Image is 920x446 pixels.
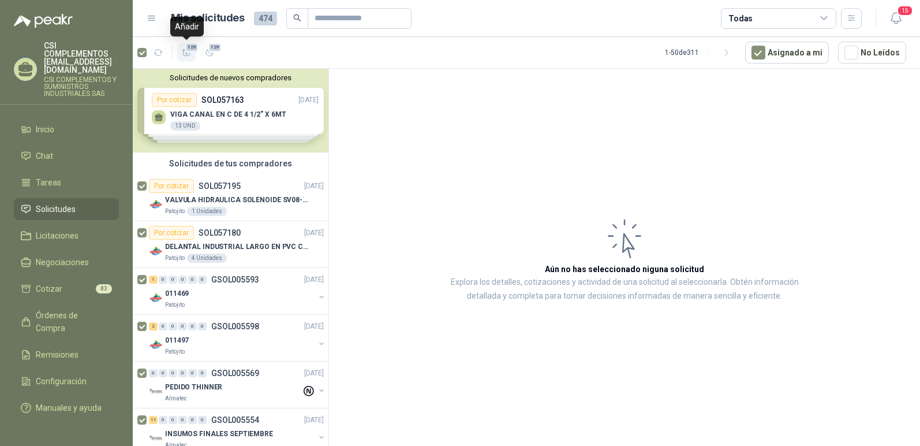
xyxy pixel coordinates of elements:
[165,300,185,310] p: Patojito
[159,322,167,330] div: 0
[199,182,241,190] p: SOL057195
[149,273,326,310] a: 1 0 0 0 0 0 GSOL005593[DATE] Company Logo011469Patojito
[171,10,245,27] h1: Mis solicitudes
[149,198,163,211] img: Company Logo
[187,207,227,216] div: 1 Unidades
[137,73,324,82] button: Solicitudes de nuevos compradores
[885,8,906,29] button: 15
[169,276,177,284] div: 0
[293,14,301,22] span: search
[149,416,158,424] div: 11
[178,416,187,424] div: 0
[185,43,199,52] span: 129
[178,369,187,377] div: 0
[14,14,73,28] img: Logo peakr
[211,322,259,330] p: GSOL005598
[254,12,277,25] span: 474
[188,276,197,284] div: 0
[149,366,326,403] a: 0 0 0 0 0 0 GSOL005569[DATE] Company LogoPEDIDO THINNERAlmatec
[198,276,207,284] div: 0
[211,416,259,424] p: GSOL005554
[149,291,163,305] img: Company Logo
[198,416,207,424] div: 0
[133,69,328,153] div: Solicitudes de nuevos compradoresPor cotizarSOL057163[DATE] VIGA CANAL EN C DE 4 1/2” X 6MT13 UND...
[149,179,194,193] div: Por cotizar
[169,322,177,330] div: 0
[897,5,913,16] span: 15
[149,369,158,377] div: 0
[14,344,119,366] a: Remisiones
[170,17,204,36] div: Añadir
[188,369,197,377] div: 0
[159,416,167,424] div: 0
[304,228,324,239] p: [DATE]
[198,369,207,377] div: 0
[199,229,241,237] p: SOL057180
[198,322,207,330] div: 0
[178,276,187,284] div: 0
[165,207,185,216] p: Patojito
[169,369,177,377] div: 0
[304,415,324,426] p: [DATE]
[36,283,62,295] span: Cotizar
[165,382,222,393] p: PEDIDO THINNER
[14,304,119,339] a: Órdenes de Compra
[304,368,324,379] p: [DATE]
[14,225,119,247] a: Licitaciones
[149,338,163,352] img: Company Logo
[133,153,328,174] div: Solicitudes de tus compradores
[444,276,805,303] p: Explora los detalles, cotizaciones y actividad de una solicitud al seleccionarla. Obtén informaci...
[36,309,108,335] span: Órdenes de Compra
[133,221,328,268] a: Por cotizarSOL057180[DATE] Company LogoDELANTAL INDUSTRIAL LARGO EN PVC COLOR AMARILLOPatojito4 U...
[149,319,326,356] a: 2 0 0 0 0 0 GSOL005598[DATE] Company Logo011497Patojito
[304,274,324,285] p: [DATE]
[44,42,119,74] p: CSI COMPLEMENTOS [EMAIL_ADDRESS][DOMAIN_NAME]
[36,375,87,388] span: Configuración
[149,385,163,399] img: Company Logo
[36,229,78,242] span: Licitaciones
[165,347,185,356] p: Patojito
[96,284,112,293] span: 83
[14,198,119,220] a: Solicitudes
[545,263,704,276] h3: Aún no has seleccionado niguna solicitud
[159,369,167,377] div: 0
[14,172,119,194] a: Tareas
[165,288,189,299] p: 011469
[165,241,309,252] p: DELANTAL INDUSTRIAL LARGO EN PVC COLOR AMARILLO
[36,348,78,361] span: Remisiones
[36,176,61,189] span: Tareas
[149,432,163,445] img: Company Logo
[14,145,119,167] a: Chat
[149,276,158,284] div: 1
[165,254,185,263] p: Patojito
[44,76,119,97] p: CSI COMPLEMENTOS Y SUMINISTROS INDUSTRIALES SAS
[149,244,163,258] img: Company Logo
[728,12,753,25] div: Todas
[165,429,273,440] p: INSUMOS FINALES SEPTIEMBRE
[200,43,219,62] button: 129
[149,226,194,240] div: Por cotizar
[188,416,197,424] div: 0
[187,254,227,263] div: 4 Unidades
[159,276,167,284] div: 0
[169,416,177,424] div: 0
[36,256,89,269] span: Negociaciones
[745,42,829,64] button: Asignado a mi
[36,150,53,162] span: Chat
[304,181,324,192] p: [DATE]
[36,203,76,215] span: Solicitudes
[165,195,309,206] p: VALVULA HIDRAULICA SOLENOIDE SV08-20
[165,335,189,346] p: 011497
[665,43,736,62] div: 1 - 50 de 311
[178,322,187,330] div: 0
[149,322,158,330] div: 2
[36,123,54,136] span: Inicio
[165,394,187,403] p: Almatec
[188,322,197,330] div: 0
[14,397,119,419] a: Manuales y ayuda
[14,118,119,140] a: Inicio
[208,43,222,52] span: 129
[14,278,119,300] a: Cotizar83
[838,42,906,64] button: No Leídos
[211,276,259,284] p: GSOL005593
